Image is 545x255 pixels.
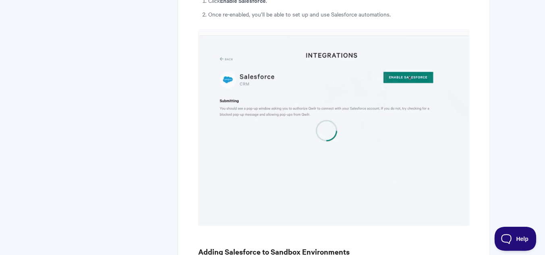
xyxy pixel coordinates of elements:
[208,9,469,19] li: Once re-enabled, you’ll be able to set up and use Salesforce automations.
[495,227,537,251] iframe: Toggle Customer Support
[198,29,469,226] img: file-I8CYvulGrV.gif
